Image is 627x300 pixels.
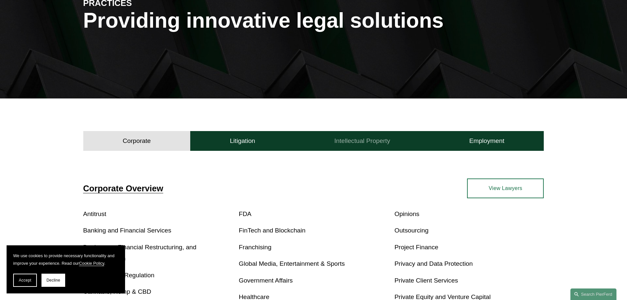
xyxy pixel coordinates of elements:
a: Banking and Financial Services [83,227,171,234]
span: Decline [46,278,60,283]
a: Corporate Overview [83,184,163,193]
a: Antitrust [83,210,106,217]
a: Private Client Services [394,277,458,284]
h4: Intellectual Property [334,137,390,145]
a: Cookie Policy [79,261,104,266]
a: Government Affairs [239,277,293,284]
a: Bankruptcy, Financial Restructuring, and Reorganization [83,243,196,262]
a: Outsourcing [394,227,428,234]
a: FinTech and Blockchain [239,227,306,234]
a: Project Finance [394,243,438,250]
h4: Corporate [123,137,151,145]
button: Accept [13,274,37,287]
h4: Litigation [230,137,255,145]
h4: Employment [469,137,505,145]
a: Global Media, Entertainment & Sports [239,260,345,267]
a: View Lawyers [467,178,544,198]
a: Privacy and Data Protection [394,260,473,267]
a: Franchising [239,243,272,250]
section: Cookie banner [7,245,125,293]
a: Search this site [570,288,616,300]
a: FDA [239,210,251,217]
button: Decline [41,274,65,287]
span: Accept [19,278,31,283]
h1: Providing innovative legal solutions [83,9,544,33]
a: Opinions [394,210,419,217]
p: We use cookies to provide necessary functionality and improve your experience. Read our . [13,252,118,267]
